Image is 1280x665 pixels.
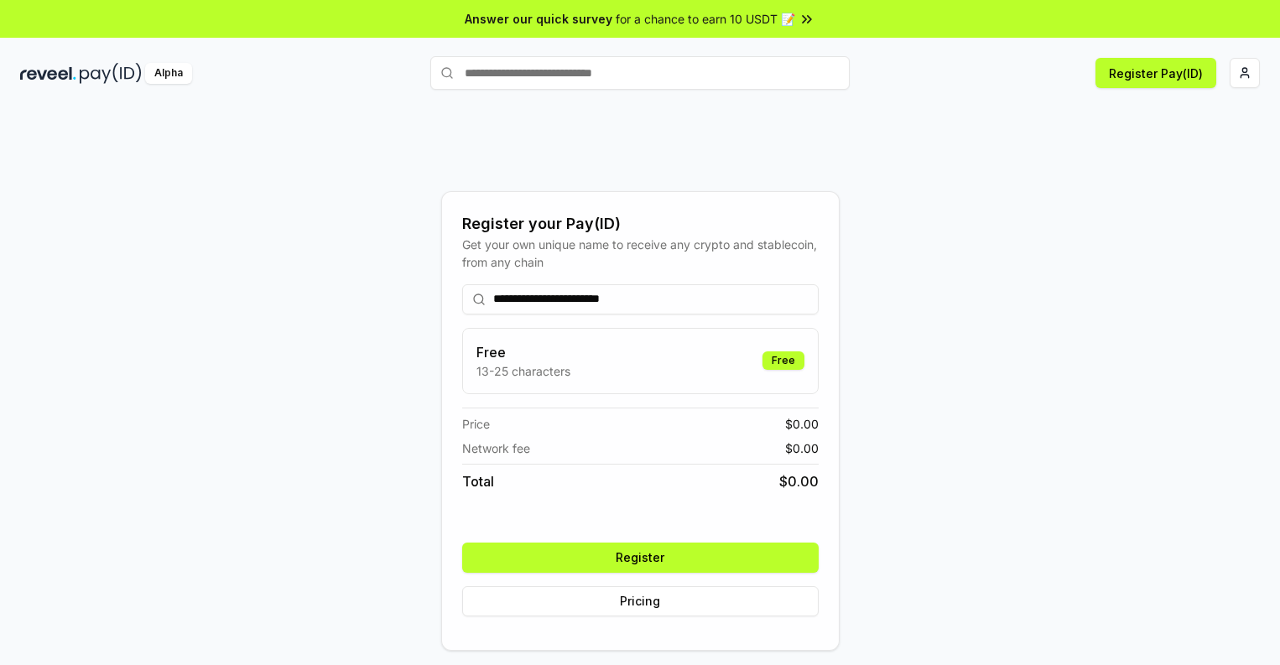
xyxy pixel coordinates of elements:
[785,415,819,433] span: $ 0.00
[20,63,76,84] img: reveel_dark
[476,362,570,380] p: 13-25 characters
[462,471,494,491] span: Total
[462,212,819,236] div: Register your Pay(ID)
[462,415,490,433] span: Price
[145,63,192,84] div: Alpha
[80,63,142,84] img: pay_id
[462,439,530,457] span: Network fee
[762,351,804,370] div: Free
[465,10,612,28] span: Answer our quick survey
[476,342,570,362] h3: Free
[462,586,819,616] button: Pricing
[616,10,795,28] span: for a chance to earn 10 USDT 📝
[462,236,819,271] div: Get your own unique name to receive any crypto and stablecoin, from any chain
[1095,58,1216,88] button: Register Pay(ID)
[462,543,819,573] button: Register
[779,471,819,491] span: $ 0.00
[785,439,819,457] span: $ 0.00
